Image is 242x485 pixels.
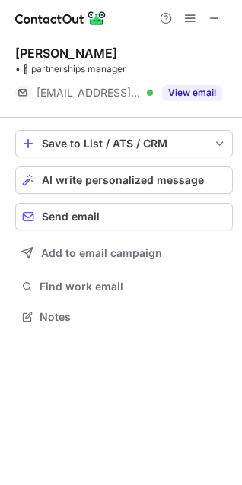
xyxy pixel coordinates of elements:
span: [EMAIL_ADDRESS][DOMAIN_NAME] [37,86,142,100]
div: ‏[PERSON_NAME]‏ [15,46,117,61]
span: Send email [42,211,100,223]
button: Notes [15,306,233,328]
button: Reveal Button [162,85,222,100]
img: ContactOut v5.3.10 [15,9,107,27]
button: AI write personalized message [15,166,233,194]
span: Add to email campaign [41,247,162,259]
span: AI write personalized message [42,174,204,186]
div: •  partnerships manager [15,62,233,76]
button: Add to email campaign [15,239,233,267]
button: Find work email [15,276,233,297]
span: Notes [40,310,227,324]
button: Send email [15,203,233,230]
span: Find work email [40,280,227,293]
div: Save to List / ATS / CRM [42,138,206,150]
button: save-profile-one-click [15,130,233,157]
